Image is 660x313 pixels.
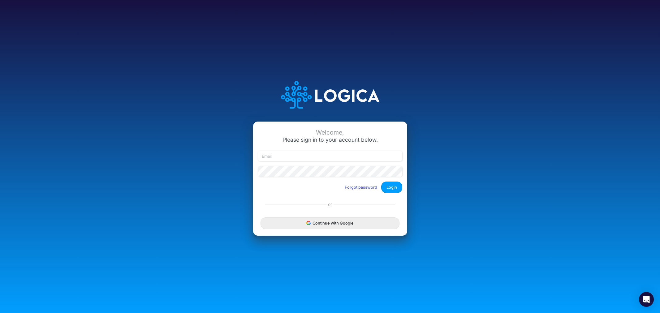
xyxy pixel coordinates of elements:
[261,217,399,229] button: Continue with Google
[283,136,378,143] span: Please sign in to your account below.
[258,151,402,161] input: Email
[341,182,381,192] button: Forgot password
[639,292,654,307] div: Open Intercom Messenger
[258,129,402,136] div: Welcome,
[381,182,402,193] button: Login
